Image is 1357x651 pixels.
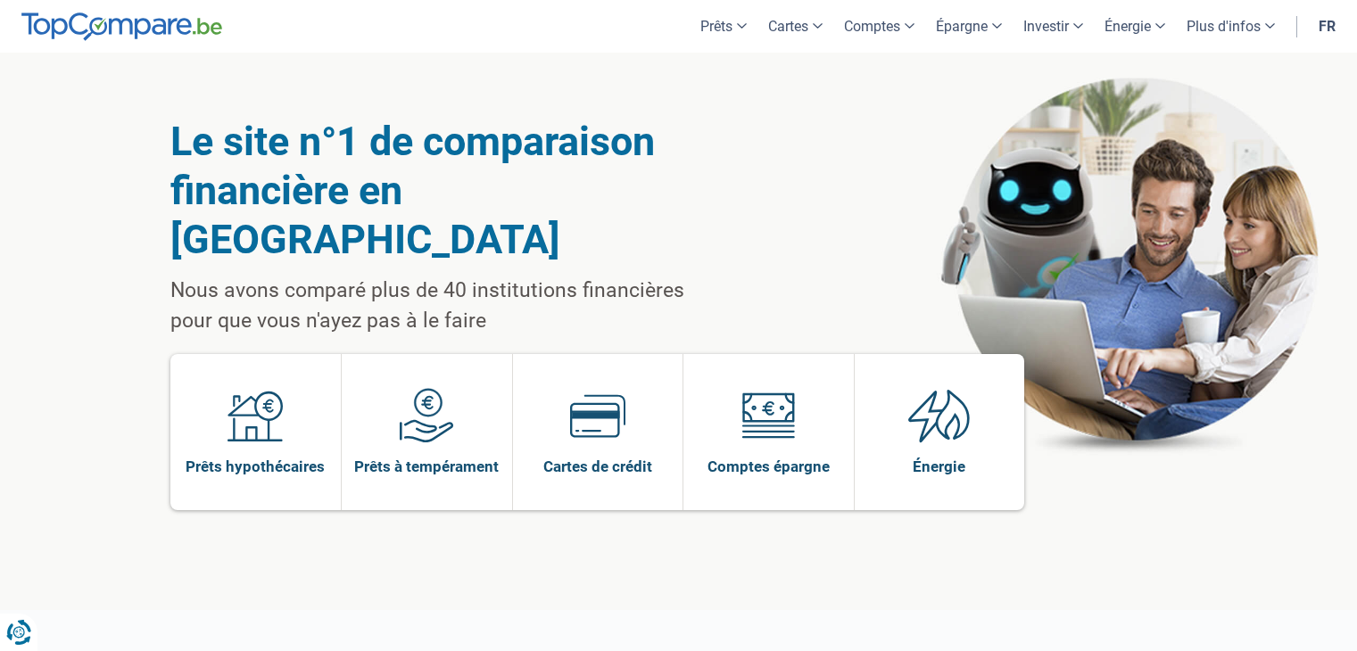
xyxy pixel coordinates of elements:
[855,354,1025,510] a: Énergie Énergie
[342,354,512,510] a: Prêts à tempérament Prêts à tempérament
[21,12,222,41] img: TopCompare
[354,457,499,476] span: Prêts à tempérament
[570,388,625,443] img: Cartes de crédit
[913,457,965,476] span: Énergie
[683,354,854,510] a: Comptes épargne Comptes épargne
[170,354,342,510] a: Prêts hypothécaires Prêts hypothécaires
[513,354,683,510] a: Cartes de crédit Cartes de crédit
[170,117,730,264] h1: Le site n°1 de comparaison financière en [GEOGRAPHIC_DATA]
[170,276,730,336] p: Nous avons comparé plus de 40 institutions financières pour que vous n'ayez pas à le faire
[186,457,325,476] span: Prêts hypothécaires
[741,388,796,443] img: Comptes épargne
[707,457,830,476] span: Comptes épargne
[908,388,971,443] img: Énergie
[399,388,454,443] img: Prêts à tempérament
[543,457,652,476] span: Cartes de crédit
[228,388,283,443] img: Prêts hypothécaires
